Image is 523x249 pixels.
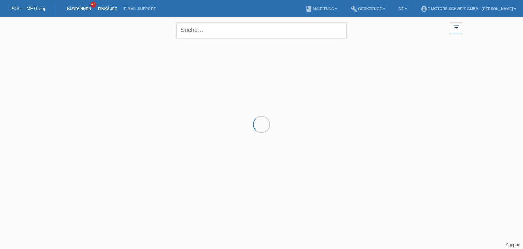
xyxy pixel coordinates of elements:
input: Suche... [176,22,347,38]
a: DE ▾ [395,6,410,11]
i: build [351,5,358,12]
a: Support [506,243,520,247]
a: buildWerkzeuge ▾ [347,6,389,11]
i: filter_list [453,24,460,31]
a: Kund*innen [64,6,94,11]
a: Einkäufe [94,6,120,11]
a: POS — MF Group [10,6,46,11]
i: account_circle [421,5,427,12]
i: book [305,5,312,12]
a: bookAnleitung ▾ [302,6,340,11]
span: 43 [90,2,96,8]
a: account_circleE-Motors Schweiz GmbH - [PERSON_NAME] ▾ [417,6,520,11]
a: E-Mail Support [121,6,159,11]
